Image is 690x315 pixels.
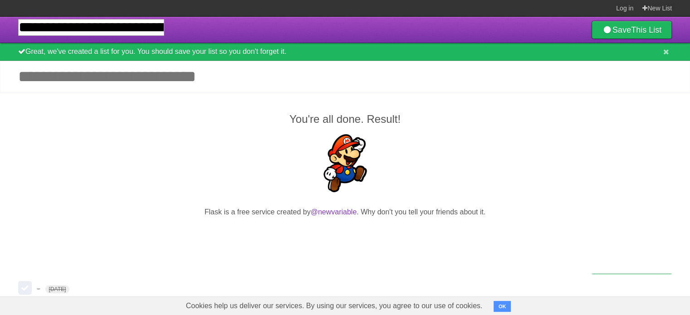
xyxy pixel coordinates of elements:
[37,283,42,294] span: -
[45,285,70,293] span: [DATE]
[592,21,672,39] a: SaveThis List
[592,274,672,291] a: Buy me a coffee
[316,134,374,192] img: Super Mario
[311,208,357,216] a: @newvariable
[18,281,32,295] label: Done
[18,111,672,127] h2: You're all done. Result!
[329,229,362,242] iframe: X Post Button
[177,297,492,315] span: Cookies help us deliver our services. By using our services, you agree to our use of cookies.
[631,25,661,34] b: This List
[18,207,672,218] p: Flask is a free service created by . Why don't you tell your friends about it.
[494,301,511,312] button: OK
